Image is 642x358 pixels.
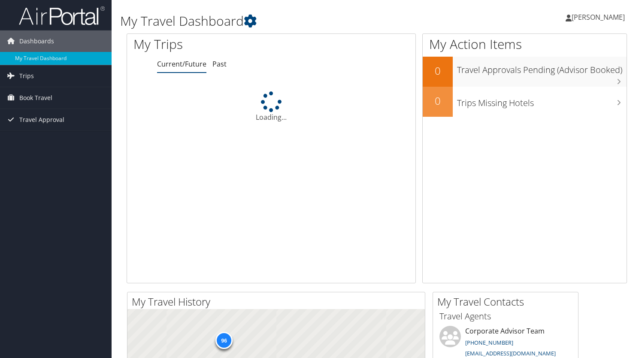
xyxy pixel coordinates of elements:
[566,4,633,30] a: [PERSON_NAME]
[423,87,627,117] a: 0Trips Missing Hotels
[133,35,289,53] h1: My Trips
[132,294,425,309] h2: My Travel History
[19,87,52,109] span: Book Travel
[423,57,627,87] a: 0Travel Approvals Pending (Advisor Booked)
[437,294,578,309] h2: My Travel Contacts
[215,331,233,349] div: 96
[457,60,627,76] h3: Travel Approvals Pending (Advisor Booked)
[423,64,453,78] h2: 0
[465,339,513,346] a: [PHONE_NUMBER]
[120,12,462,30] h1: My Travel Dashboard
[572,12,625,22] span: [PERSON_NAME]
[19,6,105,26] img: airportal-logo.png
[423,35,627,53] h1: My Action Items
[439,310,572,322] h3: Travel Agents
[212,59,227,69] a: Past
[457,93,627,109] h3: Trips Missing Hotels
[127,91,415,122] div: Loading...
[157,59,206,69] a: Current/Future
[19,65,34,87] span: Trips
[19,30,54,52] span: Dashboards
[465,349,556,357] a: [EMAIL_ADDRESS][DOMAIN_NAME]
[423,94,453,108] h2: 0
[19,109,64,130] span: Travel Approval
